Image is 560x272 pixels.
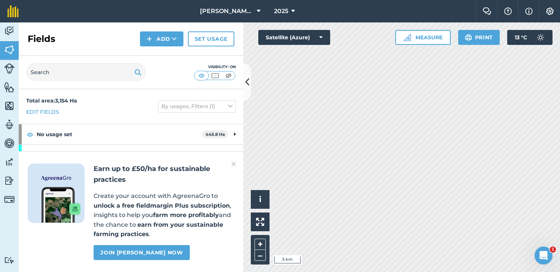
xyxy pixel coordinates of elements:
[255,239,266,250] button: +
[458,30,500,45] button: Print
[465,33,472,42] img: svg+xml;base64,PHN2ZyB4bWxucz0iaHR0cDovL3d3dy53My5vcmcvMjAwMC9zdmciIHdpZHRoPSIxOSIgaGVpZ2h0PSIyNC...
[4,156,15,168] img: svg+xml;base64,PD94bWwgdmVyc2lvbj0iMS4wIiBlbmNvZGluZz0idXRmLTgiPz4KPCEtLSBHZW5lcmF0b3I6IEFkb2JlIE...
[404,34,411,41] img: Ruler icon
[4,44,15,55] img: svg+xml;base64,PHN2ZyB4bWxucz0iaHR0cDovL3d3dy53My5vcmcvMjAwMC9zdmciIHdpZHRoPSI1NiIgaGVpZ2h0PSI2MC...
[224,72,233,79] img: svg+xml;base64,PHN2ZyB4bWxucz0iaHR0cDovL3d3dy53My5vcmcvMjAwMC9zdmciIHdpZHRoPSI1MCIgaGVpZ2h0PSI0MC...
[4,257,15,264] img: svg+xml;base64,PD94bWwgdmVyc2lvbj0iMS4wIiBlbmNvZGluZz0idXRmLTgiPz4KPCEtLSBHZW5lcmF0b3I6IEFkb2JlIE...
[525,7,533,16] img: svg+xml;base64,PHN2ZyB4bWxucz0iaHR0cDovL3d3dy53My5vcmcvMjAwMC9zdmciIHdpZHRoPSIxNyIgaGVpZ2h0PSIxNy...
[4,194,15,205] img: svg+xml;base64,PD94bWwgdmVyc2lvbj0iMS4wIiBlbmNvZGluZz0idXRmLTgiPz4KPCEtLSBHZW5lcmF0b3I6IEFkb2JlIE...
[515,30,527,45] span: 13 ° C
[256,218,264,226] img: Four arrows, one pointing top left, one top right, one bottom right and the last bottom left
[94,191,234,239] p: Create your account with AgreenaGro to , insights to help you and the chance to .
[140,31,183,46] button: Add
[4,138,15,149] img: svg+xml;base64,PD94bWwgdmVyc2lvbj0iMS4wIiBlbmNvZGluZz0idXRmLTgiPz4KPCEtLSBHZW5lcmF0b3I6IEFkb2JlIE...
[197,72,206,79] img: svg+xml;base64,PHN2ZyB4bWxucz0iaHR0cDovL3d3dy53My5vcmcvMjAwMC9zdmciIHdpZHRoPSI1MCIgaGVpZ2h0PSI0MC...
[4,119,15,130] img: svg+xml;base64,PD94bWwgdmVyc2lvbj0iMS4wIiBlbmNvZGluZz0idXRmLTgiPz4KPCEtLSBHZW5lcmF0b3I6IEFkb2JlIE...
[26,97,77,104] strong: Total area : 3,154 Ha
[158,100,236,112] button: By usages, Filters (1)
[4,25,15,37] img: svg+xml;base64,PD94bWwgdmVyc2lvbj0iMS4wIiBlbmNvZGluZz0idXRmLTgiPz4KPCEtLSBHZW5lcmF0b3I6IEFkb2JlIE...
[26,108,59,116] a: Edit fields
[545,7,554,15] img: A cog icon
[259,195,261,204] span: i
[507,30,553,45] button: 13 °C
[4,82,15,93] img: svg+xml;base64,PHN2ZyB4bWxucz0iaHR0cDovL3d3dy53My5vcmcvMjAwMC9zdmciIHdpZHRoPSI1NiIgaGVpZ2h0PSI2MC...
[503,7,512,15] img: A question mark icon
[274,7,288,16] span: 2025
[188,31,234,46] a: Set usage
[4,175,15,186] img: svg+xml;base64,PD94bWwgdmVyc2lvbj0iMS4wIiBlbmNvZGluZz0idXRmLTgiPz4KPCEtLSBHZW5lcmF0b3I6IEFkb2JlIE...
[26,63,146,81] input: Search
[37,145,205,165] strong: AD Maize
[255,250,266,261] button: –
[42,187,80,223] img: Screenshot of the Gro app
[94,221,223,238] strong: earn from your sustainable farming practices
[94,163,234,185] h2: Earn up to £50/ha for sustainable practices
[134,68,141,77] img: svg+xml;base64,PHN2ZyB4bWxucz0iaHR0cDovL3d3dy53My5vcmcvMjAwMC9zdmciIHdpZHRoPSIxOSIgaGVpZ2h0PSIyNC...
[7,5,19,17] img: fieldmargin Logo
[94,202,230,209] strong: unlock a free fieldmargin Plus subscription
[251,190,270,209] button: i
[258,30,330,45] button: Satellite (Azure)
[194,64,236,70] div: Visibility: On
[28,33,55,45] h2: Fields
[147,34,152,43] img: svg+xml;base64,PHN2ZyB4bWxucz0iaHR0cDovL3d3dy53My5vcmcvMjAwMC9zdmciIHdpZHRoPSIxNCIgaGVpZ2h0PSIyNC...
[19,124,243,144] div: No usage set445.8 Ha
[200,7,254,16] span: [PERSON_NAME] Ltd.
[4,63,15,74] img: svg+xml;base64,PD94bWwgdmVyc2lvbj0iMS4wIiBlbmNvZGluZz0idXRmLTgiPz4KPCEtLSBHZW5lcmF0b3I6IEFkb2JlIE...
[19,145,243,165] div: AD Maize168.1 Ha
[533,30,548,45] img: svg+xml;base64,PD94bWwgdmVyc2lvbj0iMS4wIiBlbmNvZGluZz0idXRmLTgiPz4KPCEtLSBHZW5lcmF0b3I6IEFkb2JlIE...
[535,247,553,265] iframe: Intercom live chat
[483,7,491,15] img: Two speech bubbles overlapping with the left bubble in the forefront
[210,72,220,79] img: svg+xml;base64,PHN2ZyB4bWxucz0iaHR0cDovL3d3dy53My5vcmcvMjAwMC9zdmciIHdpZHRoPSI1MCIgaGVpZ2h0PSI0MC...
[27,151,33,160] img: svg+xml;base64,PHN2ZyB4bWxucz0iaHR0cDovL3d3dy53My5vcmcvMjAwMC9zdmciIHdpZHRoPSIxOCIgaGVpZ2h0PSIyNC...
[94,245,189,260] a: Join [PERSON_NAME] now
[231,159,236,168] img: svg+xml;base64,PHN2ZyB4bWxucz0iaHR0cDovL3d3dy53My5vcmcvMjAwMC9zdmciIHdpZHRoPSIyMiIgaGVpZ2h0PSIzMC...
[550,247,556,253] span: 1
[27,130,33,139] img: svg+xml;base64,PHN2ZyB4bWxucz0iaHR0cDovL3d3dy53My5vcmcvMjAwMC9zdmciIHdpZHRoPSIxOCIgaGVpZ2h0PSIyNC...
[395,30,451,45] button: Measure
[37,124,202,144] strong: No usage set
[4,100,15,111] img: svg+xml;base64,PHN2ZyB4bWxucz0iaHR0cDovL3d3dy53My5vcmcvMjAwMC9zdmciIHdpZHRoPSI1NiIgaGVpZ2h0PSI2MC...
[153,211,219,218] strong: farm more profitably
[206,132,225,137] strong: 445.8 Ha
